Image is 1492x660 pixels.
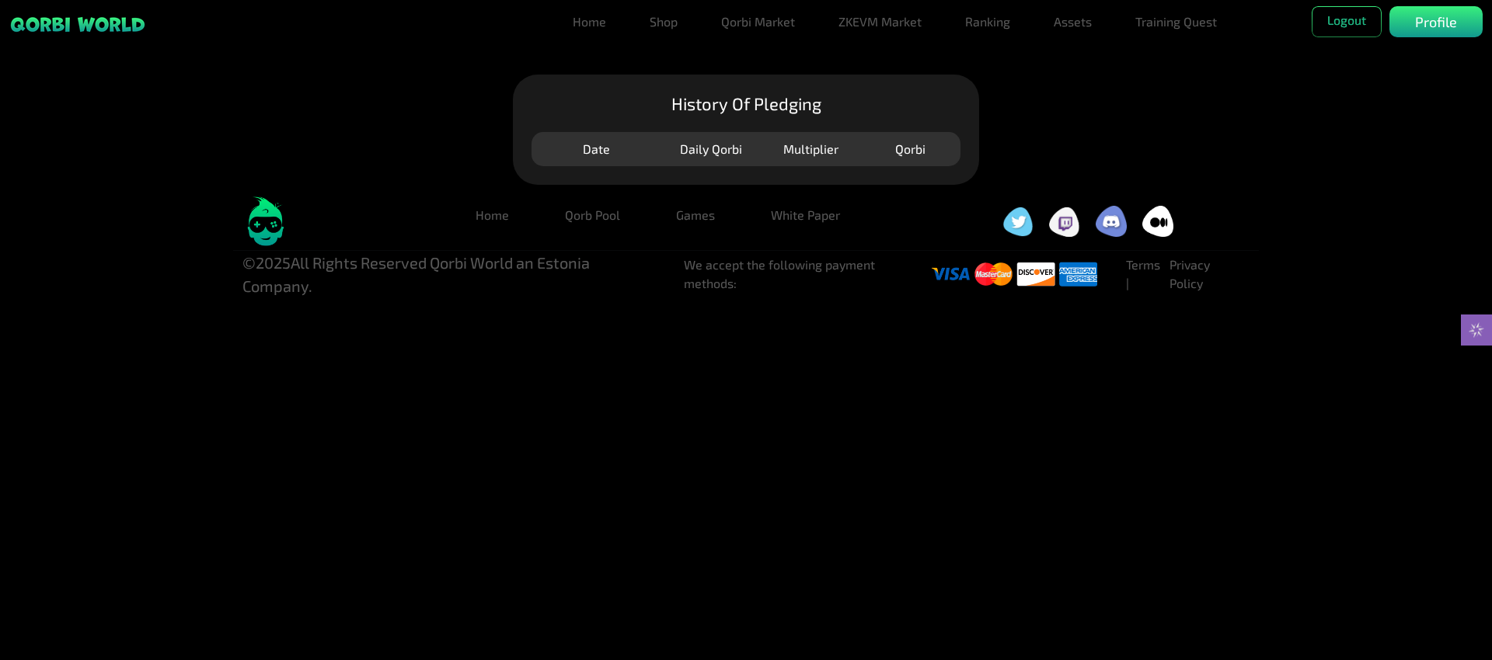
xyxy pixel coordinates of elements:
[1059,258,1097,290] img: visa
[762,140,860,158] div: Multiplier
[242,251,659,297] p: © 2025 All Rights Reserved Qorbi World an Estonia Company.
[715,6,801,37] a: Qorbi Market
[1129,6,1223,37] a: Training Quest
[1142,206,1173,237] img: social icon
[1048,6,1098,37] a: Assets
[463,200,521,231] a: Home
[1049,207,1080,237] img: social icon
[1415,12,1457,33] p: Profile
[242,196,289,246] img: logo
[671,93,821,113] div: History Of Pledging
[1096,206,1127,237] img: social icon
[1312,6,1382,37] button: Logout
[758,200,852,231] a: White Paper
[974,258,1013,290] img: visa
[861,140,960,158] div: Qorbi
[9,16,146,33] img: sticky brand-logo
[662,140,761,158] div: Daily Qorbi
[1170,257,1210,290] a: Privacy Policy
[1002,207,1034,237] img: social icon
[832,6,928,37] a: ZKEVM Market
[566,6,612,37] a: Home
[684,255,932,293] li: We accept the following payment methods:
[1016,258,1055,290] img: visa
[532,140,661,158] div: Date
[932,258,970,290] img: visa
[959,6,1016,37] a: Ranking
[1126,257,1160,290] a: Terms |
[643,6,684,37] a: Shop
[664,200,727,231] a: Games
[553,200,633,231] a: Qorb Pool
